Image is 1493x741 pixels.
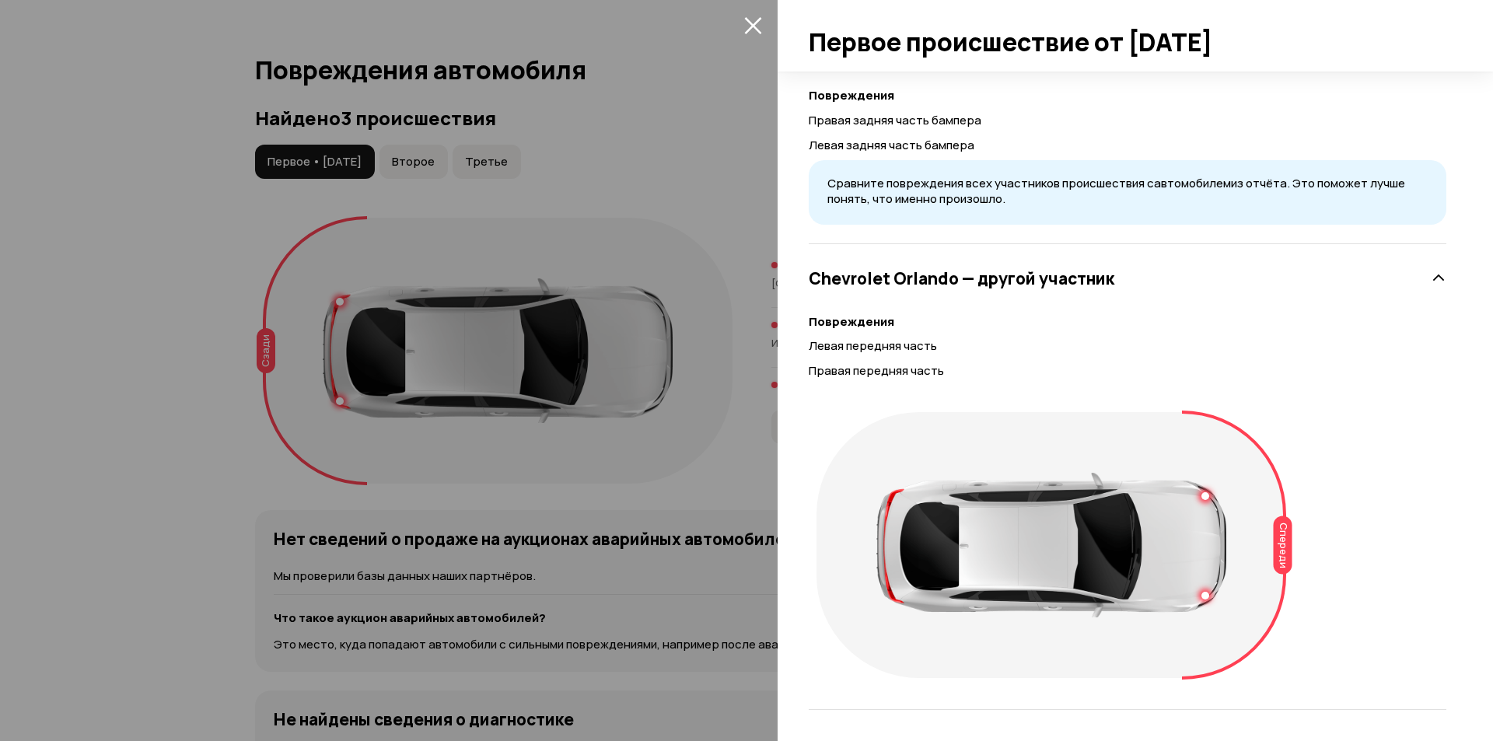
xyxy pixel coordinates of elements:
[809,337,1446,355] p: Левая передняя часть
[809,268,1114,288] h3: Chevrolet Orlando — другой участник
[740,12,765,37] button: закрыть
[809,112,1446,129] p: Правая задняя часть бампера
[1274,516,1292,575] div: Спереди
[809,87,894,103] strong: Повреждения
[809,313,894,330] strong: Повреждения
[809,137,1446,154] p: Левая задняя часть бампера
[809,362,1446,379] p: Правая передняя часть
[827,175,1405,208] span: Сравните повреждения всех участников происшествия с автомобилем из отчёта. Это поможет лучше поня...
